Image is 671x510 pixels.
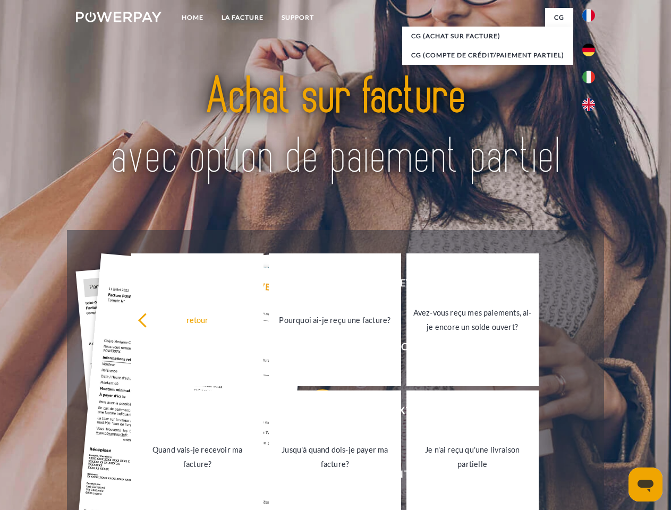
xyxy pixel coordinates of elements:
a: CG (achat sur facture) [402,27,573,46]
div: retour [138,312,257,327]
img: fr [582,9,595,22]
a: Home [173,8,213,27]
img: it [582,71,595,83]
a: Support [273,8,323,27]
img: title-powerpay_fr.svg [101,51,570,203]
img: en [582,98,595,111]
iframe: Bouton de lancement de la fenêtre de messagerie [628,467,662,501]
img: logo-powerpay-white.svg [76,12,162,22]
div: Je n'ai reçu qu'une livraison partielle [413,443,532,471]
a: CG [545,8,573,27]
div: Jusqu'à quand dois-je payer ma facture? [275,443,395,471]
a: LA FACTURE [213,8,273,27]
div: Pourquoi ai-je reçu une facture? [275,312,395,327]
a: Avez-vous reçu mes paiements, ai-je encore un solde ouvert? [406,253,539,386]
div: Quand vais-je recevoir ma facture? [138,443,257,471]
div: Avez-vous reçu mes paiements, ai-je encore un solde ouvert? [413,305,532,334]
a: CG (Compte de crédit/paiement partiel) [402,46,573,65]
img: de [582,44,595,56]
